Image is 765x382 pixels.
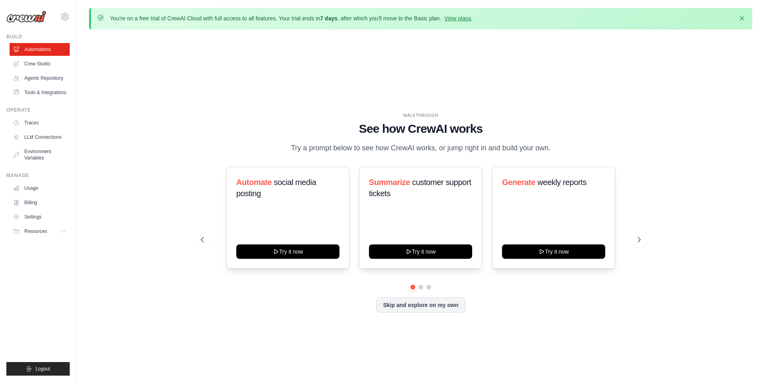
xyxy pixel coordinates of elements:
[725,344,765,382] iframe: Chat Widget
[369,178,410,187] span: Summarize
[10,57,70,70] a: Crew Studio
[376,297,465,313] button: Skip and explore on my own
[10,86,70,99] a: Tools & Integrations
[10,131,70,144] a: LLM Connections
[6,172,70,179] div: Manage
[35,366,50,372] span: Logout
[6,107,70,113] div: Operate
[236,244,339,259] button: Try it now
[201,122,641,136] h1: See how CrewAI works
[201,112,641,118] div: WALKTHROUGH
[236,178,316,198] span: social media posting
[537,178,586,187] span: weekly reports
[6,33,70,40] div: Build
[369,244,472,259] button: Try it now
[10,196,70,209] a: Billing
[10,182,70,195] a: Usage
[110,14,473,22] p: You're on a free trial of CrewAI Cloud with full access to all features. Your trial ends in , aft...
[10,211,70,223] a: Settings
[6,362,70,376] button: Logout
[502,244,605,259] button: Try it now
[10,225,70,238] button: Resources
[10,72,70,85] a: Agents Repository
[369,178,471,198] span: customer support tickets
[6,11,46,23] img: Logo
[320,15,337,22] strong: 7 days
[444,15,471,22] a: View plans
[287,142,555,154] p: Try a prompt below to see how CrewAI works, or jump right in and build your own.
[10,43,70,56] a: Automations
[24,228,47,234] span: Resources
[10,116,70,129] a: Traces
[502,178,535,187] span: Generate
[10,145,70,164] a: Environment Variables
[236,178,272,187] span: Automate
